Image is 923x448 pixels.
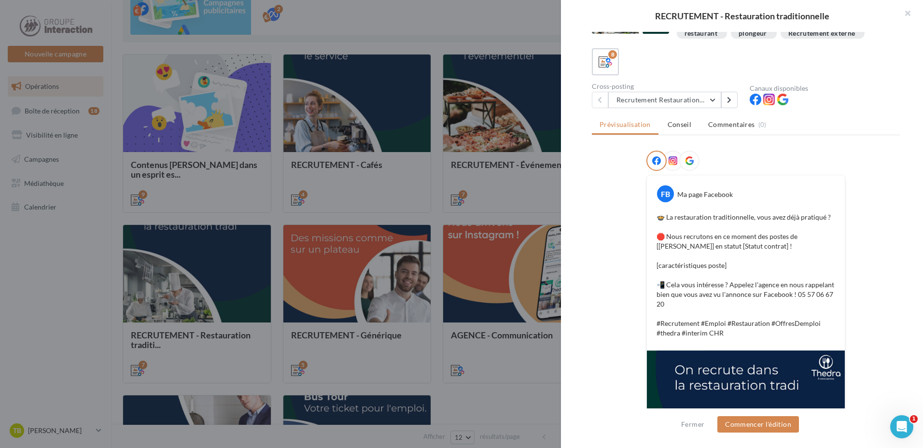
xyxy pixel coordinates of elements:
[668,120,691,128] span: Conseil
[608,92,721,108] button: Recrutement Restauration traditionnelle 1
[739,30,767,37] div: plongeur
[788,30,855,37] div: Recrutement externe
[576,12,908,20] div: RECRUTEMENT - Restauration traditionnelle
[717,416,799,433] button: Commencer l'édition
[685,30,718,37] div: restaurant
[890,415,913,438] iframe: Intercom live chat
[910,415,918,423] span: 1
[677,419,708,430] button: Fermer
[708,120,755,129] span: Commentaires
[758,121,767,128] span: (0)
[592,83,742,90] div: Cross-posting
[750,85,900,92] div: Canaux disponibles
[677,190,733,199] div: Ma page Facebook
[657,185,674,202] div: FB
[608,50,617,59] div: 8
[657,212,835,338] p: 🍲 La restauration traditionnelle, vous avez déjà pratiqué ? 🛑 Nous recrutons en ce moment des pos...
